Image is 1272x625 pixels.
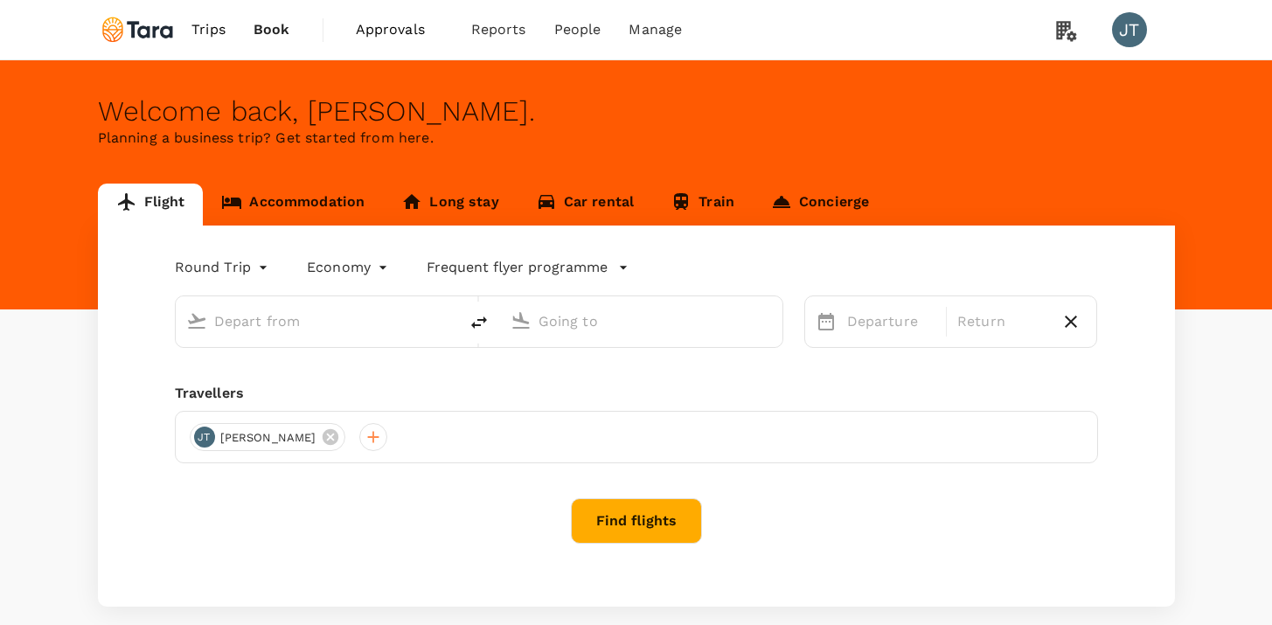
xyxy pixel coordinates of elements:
[194,427,215,448] div: JT
[383,184,517,226] a: Long stay
[427,257,629,278] button: Frequent flyer programme
[307,253,392,281] div: Economy
[539,308,746,335] input: Going to
[554,19,601,40] span: People
[471,19,526,40] span: Reports
[98,10,178,49] img: Tara Climate Ltd
[427,257,608,278] p: Frequent flyer programme
[190,423,346,451] div: JT[PERSON_NAME]
[98,128,1175,149] p: Planning a business trip? Get started from here.
[98,95,1175,128] div: Welcome back , [PERSON_NAME] .
[652,184,753,226] a: Train
[191,19,226,40] span: Trips
[957,311,1046,332] p: Return
[1112,12,1147,47] div: JT
[214,308,421,335] input: Depart from
[98,184,204,226] a: Flight
[356,19,443,40] span: Approvals
[210,429,327,447] span: [PERSON_NAME]
[458,302,500,344] button: delete
[571,498,702,544] button: Find flights
[847,311,935,332] p: Departure
[770,319,774,323] button: Open
[254,19,290,40] span: Book
[629,19,682,40] span: Manage
[518,184,653,226] a: Car rental
[446,319,449,323] button: Open
[753,184,887,226] a: Concierge
[203,184,383,226] a: Accommodation
[175,253,273,281] div: Round Trip
[175,383,1098,404] div: Travellers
